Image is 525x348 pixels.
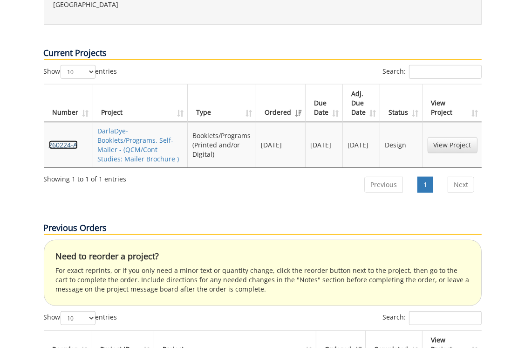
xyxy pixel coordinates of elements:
[98,126,179,163] a: DarlaDye-Booklets/Programs, Self-Mailer - (QCM/Cont Studies: Mailer Brochure )
[380,122,423,167] td: Design
[49,140,78,149] a: 260224-A
[448,177,474,193] a: Next
[306,122,343,167] td: [DATE]
[44,222,482,235] p: Previous Orders
[93,84,188,122] th: Project: activate to sort column ascending
[409,311,482,325] input: Search:
[428,137,477,153] a: View Project
[423,84,482,122] th: View Project: activate to sort column ascending
[188,84,257,122] th: Type: activate to sort column ascending
[364,177,403,193] a: Previous
[256,122,306,167] td: [DATE]
[383,311,482,325] label: Search:
[44,171,127,184] div: Showing 1 to 1 of 1 entries
[44,84,93,122] th: Number: activate to sort column ascending
[383,65,482,79] label: Search:
[380,84,423,122] th: Status: activate to sort column ascending
[61,65,95,79] select: Showentries
[56,252,470,261] h4: Need to reorder a project?
[188,122,257,167] td: Booklets/Programs (Printed and/or Digital)
[417,177,433,193] a: 1
[256,84,306,122] th: Ordered: activate to sort column ascending
[343,84,380,122] th: Adj. Due Date: activate to sort column ascending
[44,311,117,325] label: Show entries
[306,84,343,122] th: Due Date: activate to sort column ascending
[61,311,95,325] select: Showentries
[409,65,482,79] input: Search:
[56,266,470,294] p: For exact reprints, or if you only need a minor text or quantity change, click the reorder button...
[44,65,117,79] label: Show entries
[44,47,482,60] p: Current Projects
[343,122,380,167] td: [DATE]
